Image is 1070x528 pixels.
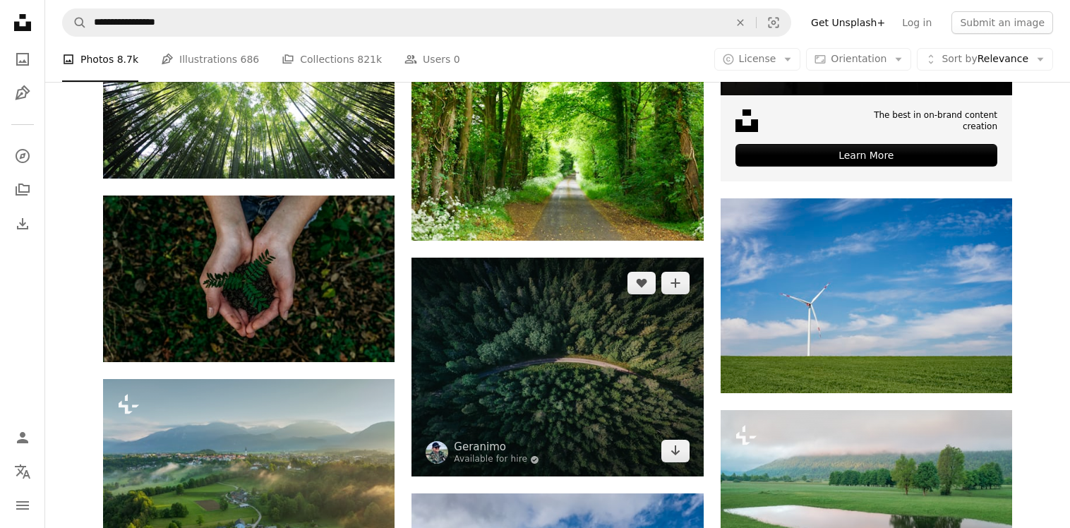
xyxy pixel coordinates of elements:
span: The best in on-brand content creation [837,109,997,133]
a: worms eye view of forest during day time [103,75,395,88]
button: Like [627,272,656,294]
button: Sort byRelevance [917,48,1053,71]
a: Collections 821k [282,37,382,82]
a: a small pond in the middle of a grassy field [721,500,1012,513]
a: Download History [8,210,37,238]
a: an aerial view of a village surrounded by mountains [103,481,395,494]
button: Add to Collection [661,272,690,294]
form: Find visuals sitewide [62,8,791,37]
img: file-1631678316303-ed18b8b5cb9cimage [735,109,758,132]
a: Log in [894,11,940,34]
button: Orientation [806,48,911,71]
span: Sort by [942,53,977,64]
a: Geranimo [454,440,539,454]
button: Language [8,457,37,486]
button: Menu [8,491,37,520]
button: License [714,48,801,71]
div: Learn More [735,144,997,167]
span: 0 [454,52,460,67]
button: Clear [725,9,756,36]
a: green plant [103,272,395,285]
img: green plant [103,196,395,362]
span: Orientation [831,53,886,64]
a: aerial shot of road surrounded by green trees [411,361,703,373]
a: Download [661,440,690,462]
button: Visual search [757,9,791,36]
a: Explore [8,142,37,170]
a: blue and white fishing boat [721,289,1012,301]
a: Log in / Sign up [8,424,37,452]
a: Get Unsplash+ [802,11,894,34]
button: Search Unsplash [63,9,87,36]
span: Relevance [942,52,1028,66]
img: Go to Geranimo's profile [426,441,448,464]
img: aerial shot of road surrounded by green trees [411,258,703,476]
a: Illustrations [8,79,37,107]
button: Submit an image [951,11,1053,34]
img: blue and white fishing boat [721,198,1012,392]
a: Illustrations 686 [161,37,259,82]
a: Available for hire [454,454,539,465]
a: Users 0 [404,37,460,82]
a: Home — Unsplash [8,8,37,40]
a: Collections [8,176,37,204]
span: License [739,53,776,64]
span: 686 [241,52,260,67]
span: 821k [357,52,382,67]
a: Photos [8,45,37,73]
